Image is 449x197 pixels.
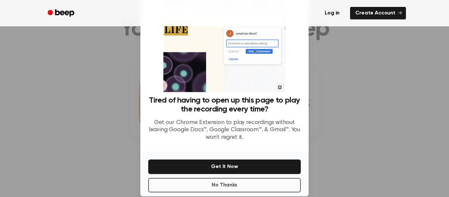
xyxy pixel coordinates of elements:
a: Beep [43,7,80,20]
p: Get our Chrome Extension to play recordings without leaving Google Docs™, Google Classroom™, & Gm... [148,119,301,141]
button: Get It Now [148,160,301,174]
h3: Tired of having to open up this page to play the recording every time? [148,96,301,114]
button: No Thanks [148,178,301,192]
a: Log in [318,6,346,21]
a: Create Account [350,7,406,19]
